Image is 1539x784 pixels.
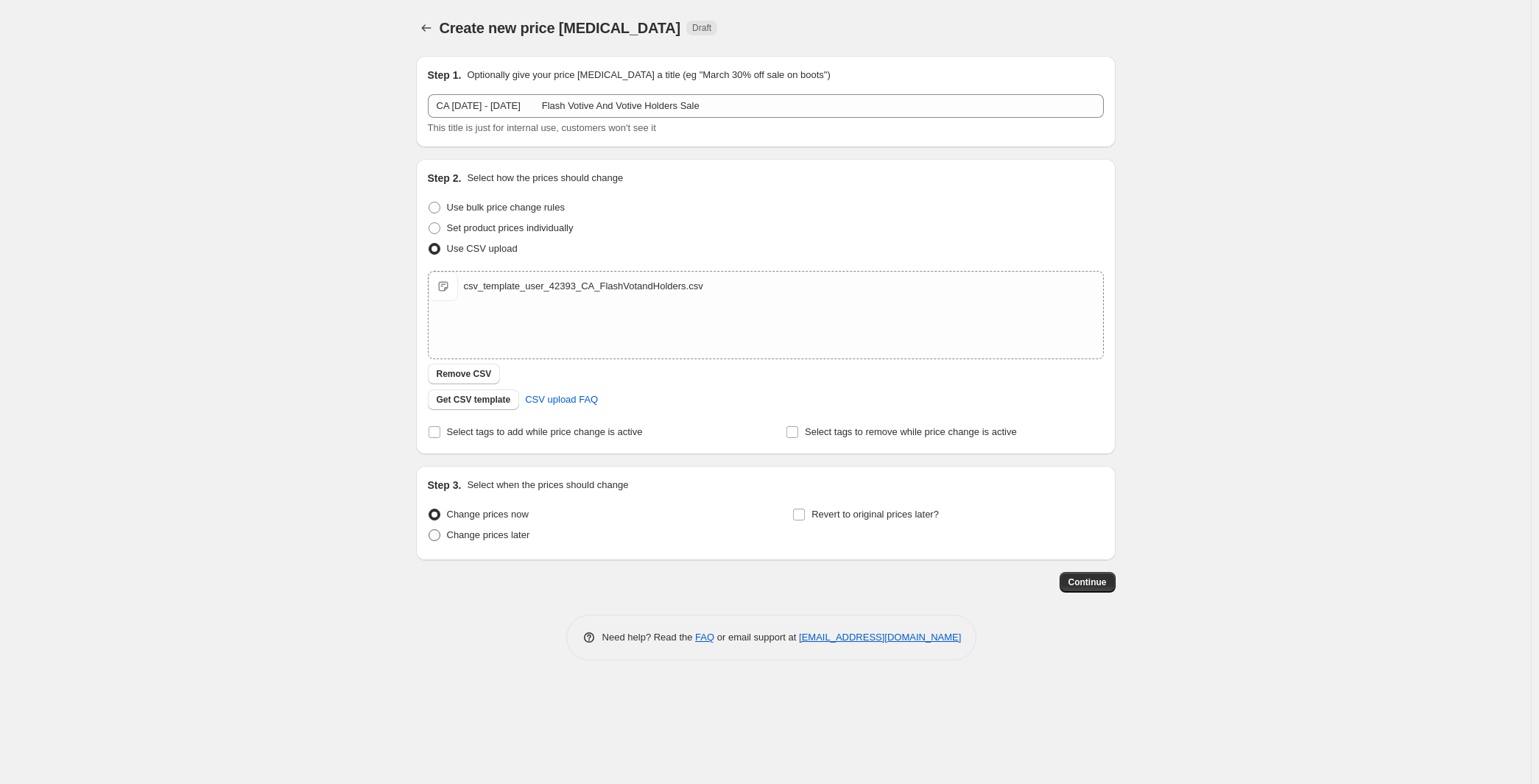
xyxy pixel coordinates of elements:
button: Get CSV template [428,389,520,410]
p: Optionally give your price [MEDICAL_DATA] a title (eg "March 30% off sale on boots") [467,68,830,82]
span: Create new price [MEDICAL_DATA] [440,20,681,36]
span: Continue [1068,576,1107,588]
span: or email support at [714,632,799,643]
span: Get CSV template [437,394,511,406]
a: FAQ [695,632,714,643]
a: CSV upload FAQ [516,388,607,412]
span: Change prices now [447,509,529,520]
h2: Step 2. [428,171,462,186]
a: [EMAIL_ADDRESS][DOMAIN_NAME] [799,632,961,643]
span: Use CSV upload [447,243,518,254]
span: Change prices later [447,529,530,540]
input: 30% off holiday sale [428,94,1104,118]
button: Continue [1060,572,1116,593]
div: csv_template_user_42393_CA_FlashVotandHolders.csv [464,279,703,294]
span: Need help? Read the [602,632,696,643]
h2: Step 1. [428,68,462,82]
span: Remove CSV [437,368,492,380]
button: Remove CSV [428,364,501,384]
span: CSV upload FAQ [525,392,598,407]
span: Use bulk price change rules [447,202,565,213]
p: Select how the prices should change [467,171,623,186]
button: Price change jobs [416,18,437,38]
span: Draft [692,22,711,34]
span: Select tags to add while price change is active [447,426,643,437]
span: Revert to original prices later? [811,509,939,520]
p: Select when the prices should change [467,478,628,492]
span: This title is just for internal use, customers won't see it [428,122,656,133]
span: Select tags to remove while price change is active [805,426,1017,437]
span: Set product prices individually [447,222,574,233]
h2: Step 3. [428,478,462,492]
